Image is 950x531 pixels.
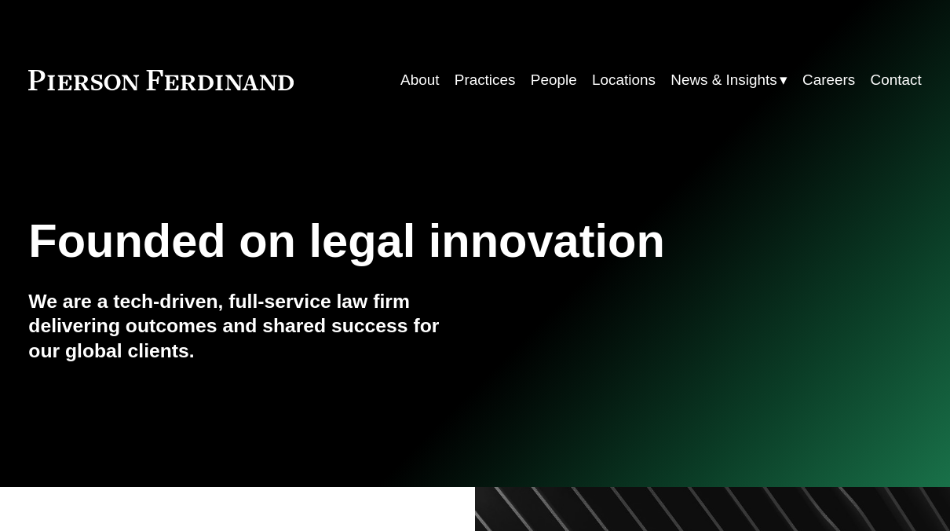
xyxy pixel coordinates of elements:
span: News & Insights [670,67,776,93]
a: Contact [871,65,922,95]
a: Careers [802,65,855,95]
a: folder dropdown [670,65,787,95]
a: About [400,65,439,95]
a: Locations [592,65,656,95]
h1: Founded on legal innovation [28,214,773,268]
h4: We are a tech-driven, full-service law firm delivering outcomes and shared success for our global... [28,289,475,363]
a: People [531,65,577,95]
a: Practices [455,65,516,95]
